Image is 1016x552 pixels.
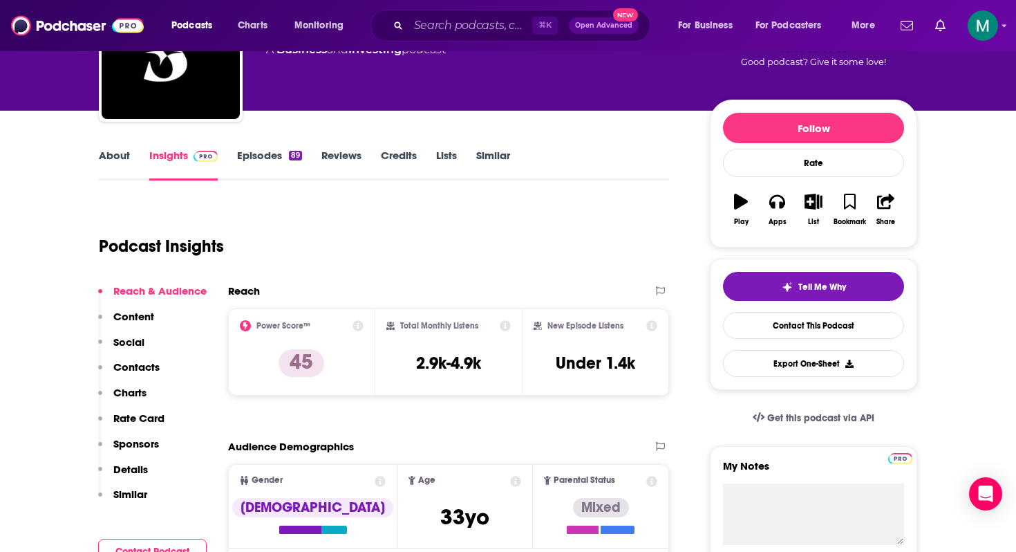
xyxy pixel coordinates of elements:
button: List [796,185,831,234]
a: Credits [381,149,417,181]
span: Charts [238,16,267,35]
span: Gender [252,476,283,485]
span: ⌘ K [532,17,558,35]
div: List [808,218,819,226]
h2: New Episode Listens [547,321,623,331]
h1: Podcast Insights [99,236,224,257]
button: Details [98,463,148,488]
button: Show profile menu [968,10,998,41]
span: For Business [678,16,733,35]
div: Search podcasts, credits, & more... [384,10,664,42]
a: Similar [476,149,510,181]
img: Podchaser Pro [194,151,218,162]
span: Podcasts [171,16,212,35]
span: More [852,16,875,35]
button: open menu [842,15,892,37]
label: My Notes [723,459,904,484]
a: Episodes89 [237,149,302,181]
a: InsightsPodchaser Pro [149,149,218,181]
img: Podchaser Pro [888,453,912,464]
p: Reach & Audience [113,284,207,297]
div: Open Intercom Messenger [969,477,1002,510]
div: Apps [769,218,787,226]
button: open menu [162,15,230,37]
h3: 2.9k-4.9k [416,353,481,374]
button: Follow [723,113,904,143]
div: [DEMOGRAPHIC_DATA] [232,498,393,517]
span: New [613,8,638,21]
p: Social [113,335,144,349]
button: open menu [746,15,842,37]
button: Social [98,335,144,361]
div: Rate [723,149,904,177]
a: Show notifications dropdown [895,14,919,37]
span: Open Advanced [575,22,632,29]
div: Mixed [573,498,629,517]
a: Contact This Podcast [723,312,904,339]
span: Tell Me Why [798,282,846,293]
img: tell me why sparkle [782,282,793,293]
span: Logged in as milan.penny [968,10,998,41]
h2: Power Score™ [256,321,310,331]
button: Sponsors [98,437,159,463]
p: Rate Card [113,412,164,425]
p: Content [113,310,154,323]
h2: Total Monthly Listens [400,321,478,331]
p: Similar [113,488,147,501]
a: Charts [229,15,276,37]
a: Show notifications dropdown [930,14,951,37]
h2: Reach [228,284,260,297]
button: Export One-Sheet [723,350,904,377]
button: Share [868,185,904,234]
button: Play [723,185,759,234]
p: Sponsors [113,437,159,450]
img: User Profile [968,10,998,41]
button: Content [98,310,154,335]
span: Age [418,476,435,485]
h2: Audience Demographics [228,440,354,453]
a: About [99,149,130,181]
p: Contacts [113,360,160,374]
span: For Podcasters [755,16,822,35]
h3: Under 1.4k [556,353,635,374]
button: Open AdvancedNew [569,17,639,34]
span: Parental Status [554,476,615,485]
input: Search podcasts, credits, & more... [408,15,532,37]
button: Reach & Audience [98,284,207,310]
a: Lists [436,149,457,181]
div: 89 [289,151,302,160]
a: Pro website [888,451,912,464]
button: Bookmark [831,185,867,234]
a: Reviews [321,149,361,181]
div: Bookmark [834,218,866,226]
button: open menu [285,15,361,37]
button: Rate Card [98,412,164,437]
span: Good podcast? Give it some love! [741,57,886,67]
button: tell me why sparkleTell Me Why [723,272,904,301]
div: Share [876,218,895,226]
a: Get this podcast via API [742,401,885,435]
button: Similar [98,488,147,513]
button: Contacts [98,360,160,386]
span: Get this podcast via API [767,412,874,424]
button: Charts [98,386,147,412]
div: Play [734,218,749,226]
button: Apps [759,185,795,234]
img: Podchaser - Follow, Share and Rate Podcasts [11,12,144,39]
span: Monitoring [294,16,344,35]
span: 33 yo [440,504,489,531]
button: open menu [668,15,750,37]
p: Charts [113,386,147,399]
p: Details [113,463,148,476]
p: 45 [279,349,324,377]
